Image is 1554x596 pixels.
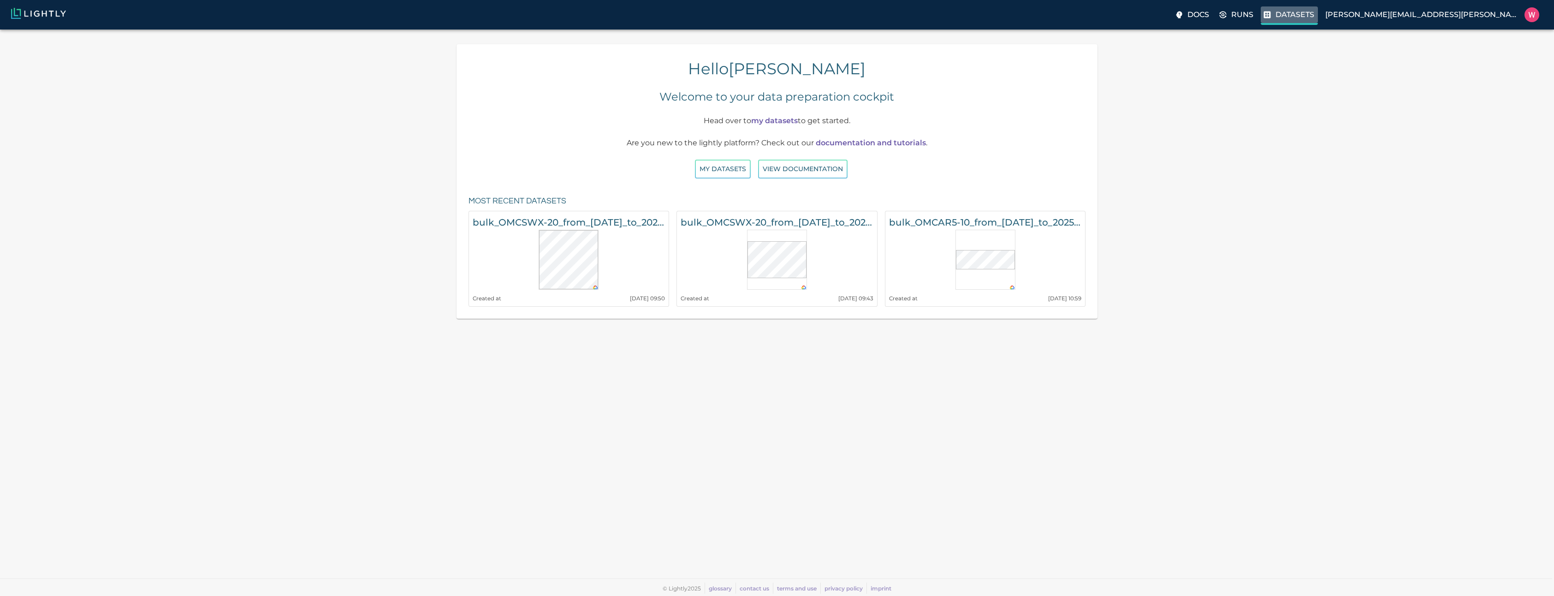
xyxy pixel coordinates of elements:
[758,160,848,179] button: View documentation
[681,295,709,302] small: Created at
[676,211,878,307] a: bulk_OMCSWX-20_from_[DATE]_to_2025-08-20_2025-08-25_16-32-53Created at[DATE] 09:43
[695,164,751,173] a: My Datasets
[469,211,670,307] a: bulk_OMCSWX-20_from_[DATE]_to_2025-08-20_2025-08-25_16-32-53-crops-bounding_boxCreated at[DATE] 0...
[659,89,894,104] h5: Welcome to your data preparation cockpit
[1216,6,1257,23] label: Runs
[517,137,1037,149] p: Are you new to the lightly platform? Check out our .
[469,194,566,209] h6: Most recent datasets
[1231,9,1253,20] p: Runs
[751,116,798,125] a: my datasets
[709,585,732,592] a: glossary
[1187,9,1209,20] p: Docs
[740,585,769,592] a: contact us
[889,295,918,302] small: Created at
[1261,6,1318,25] label: Datasets
[824,585,863,592] a: privacy policy
[758,164,848,173] a: View documentation
[1048,295,1081,302] small: [DATE] 10:59
[1524,7,1539,22] img: William Maio
[517,115,1037,126] p: Head over to to get started.
[695,160,751,179] button: My Datasets
[473,295,501,302] small: Created at
[777,585,817,592] a: terms and use
[885,211,1086,307] a: bulk_OMCAR5-10_from_[DATE]_to_2025-08-21_2025-08-22_15-39-10-crops-bounding_boxCreated at[DATE] 1...
[464,59,1091,78] h4: Hello [PERSON_NAME]
[1173,6,1213,23] label: Docs
[871,585,891,592] a: imprint
[816,138,926,147] a: documentation and tutorials
[1261,6,1318,23] a: Datasets
[11,8,66,19] img: Lightly
[889,215,1082,230] h6: bulk_OMCAR5-10_from_[DATE]_to_2025-08-21_2025-08-22_15-39-10-crops-bounding_box
[663,585,701,592] span: © Lightly 2025
[838,295,873,302] small: [DATE] 09:43
[630,295,665,302] small: [DATE] 09:50
[1322,5,1543,25] label: [PERSON_NAME][EMAIL_ADDRESS][PERSON_NAME]William Maio
[1275,9,1314,20] p: Datasets
[681,215,873,230] h6: bulk_OMCSWX-20_from_[DATE]_to_2025-08-20_2025-08-25_16-32-53
[1325,9,1521,20] p: [PERSON_NAME][EMAIL_ADDRESS][PERSON_NAME]
[473,215,665,230] h6: bulk_OMCSWX-20_from_[DATE]_to_2025-08-20_2025-08-25_16-32-53-crops-bounding_box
